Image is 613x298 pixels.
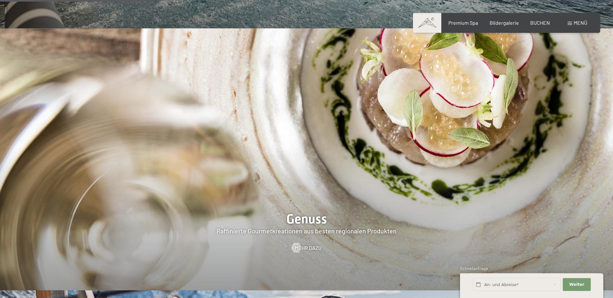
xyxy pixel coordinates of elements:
[490,20,519,26] a: Bildergalerie
[563,278,590,291] button: Weiter
[295,244,321,251] span: Mehr dazu
[460,266,488,271] span: Schnellanfrage
[574,20,587,26] span: Menü
[569,282,584,287] span: Weiter
[530,20,550,26] a: BUCHEN
[292,244,321,251] a: Mehr dazu
[448,20,478,26] a: Premium Spa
